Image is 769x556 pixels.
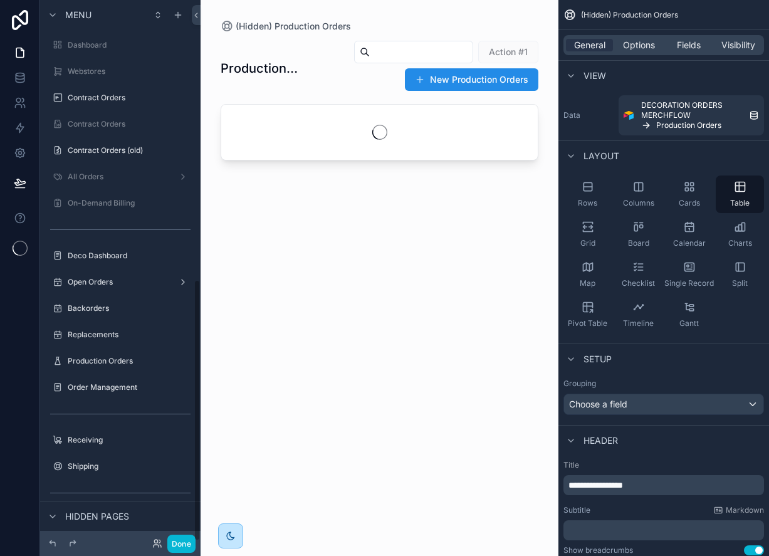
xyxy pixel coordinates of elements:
div: scrollable content [563,475,764,495]
a: Contract Orders (old) [48,140,193,160]
label: Replacements [68,330,191,340]
span: Grid [580,238,595,248]
label: Contract Orders [68,93,191,103]
button: Table [716,176,764,213]
a: Contract Orders [48,114,193,134]
span: Options [623,39,655,51]
label: Contract Orders (old) [68,145,191,155]
button: Columns [614,176,662,213]
button: Single Record [665,256,713,293]
span: View [583,70,606,82]
button: Charts [716,216,764,253]
button: Checklist [614,256,662,293]
label: Dashboard [68,40,191,50]
label: Deco Dashboard [68,251,191,261]
span: Choose a field [569,399,627,409]
label: On-Demand Billing [68,198,191,208]
button: Grid [563,216,612,253]
button: Board [614,216,662,253]
button: Cards [665,176,713,213]
span: Board [628,238,649,248]
label: Receiving [68,435,191,445]
label: Open Orders [68,277,173,287]
span: Charts [728,238,752,248]
span: Setup [583,353,612,365]
a: Shipping [48,456,193,476]
span: Single Record [664,278,714,288]
a: Production Orders [48,351,193,371]
span: Split [732,278,748,288]
a: Order Management [48,377,193,397]
button: Choose a field [563,394,764,415]
label: Webstores [68,66,191,76]
label: Grouping [563,379,596,389]
span: Hidden pages [65,510,129,523]
button: Map [563,256,612,293]
label: Order Management [68,382,191,392]
a: Open Orders [48,272,193,292]
span: Menu [65,9,92,21]
span: Checklist [622,278,655,288]
span: Header [583,434,618,447]
label: Contract Orders [68,119,191,129]
span: Production Orders [656,120,721,130]
label: Shipping [68,461,191,471]
img: Airtable Logo [624,110,634,120]
a: Webstores [48,61,193,81]
span: General [574,39,605,51]
label: Backorders [68,303,191,313]
span: Map [580,278,595,288]
a: DECORATION ORDERS MERCHFLOWProduction Orders [619,95,764,135]
label: All Orders [68,172,173,182]
div: scrollable content [563,520,764,540]
span: Table [730,198,750,208]
a: On-Demand Billing [48,193,193,213]
span: Markdown [726,505,764,515]
button: Rows [563,176,612,213]
a: Backorders [48,298,193,318]
label: Production Orders [68,356,191,366]
a: All Orders [48,167,193,187]
span: Timeline [623,318,654,328]
label: Data [563,110,614,120]
button: Done [167,535,196,553]
span: Gantt [679,318,699,328]
a: Replacements [48,325,193,345]
button: Timeline [614,296,662,333]
span: Visibility [721,39,755,51]
label: Subtitle [563,505,590,515]
button: Calendar [665,216,713,253]
a: Dashboard [48,35,193,55]
button: Gantt [665,296,713,333]
span: DECORATION ORDERS MERCHFLOW [641,100,744,120]
span: Layout [583,150,619,162]
a: Markdown [713,505,764,515]
a: Receiving [48,430,193,450]
button: Split [716,256,764,293]
span: Fields [677,39,701,51]
label: Title [563,460,764,470]
span: Cards [679,198,700,208]
span: Columns [623,198,654,208]
span: (Hidden) Production Orders [581,10,678,20]
span: Pivot Table [568,318,607,328]
span: Calendar [673,238,706,248]
span: Rows [578,198,597,208]
button: Pivot Table [563,296,612,333]
a: Deco Dashboard [48,246,193,266]
a: Contract Orders [48,88,193,108]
